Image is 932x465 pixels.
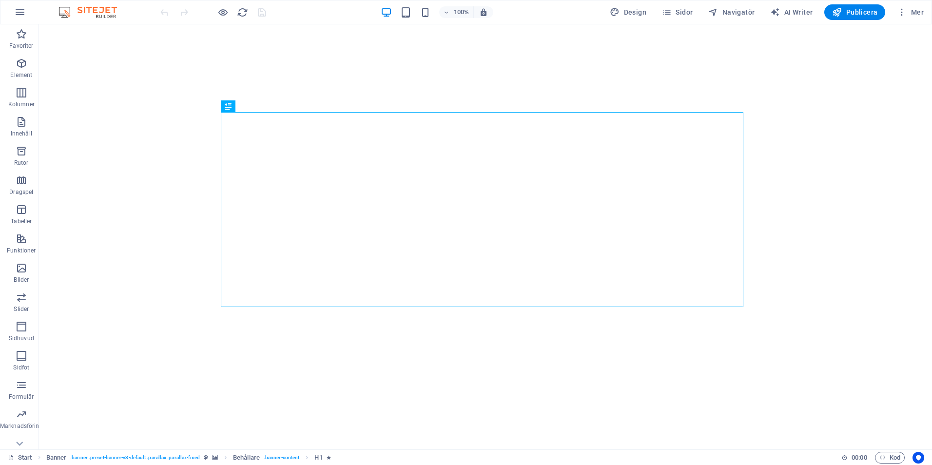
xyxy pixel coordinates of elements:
span: Navigatör [708,7,755,17]
span: Klicka för att välja. Dubbelklicka för att redigera [314,452,322,464]
i: Elementet innehåller en animation [327,455,331,460]
span: : [858,454,860,461]
button: Sidor [658,4,697,20]
span: . banner-content [264,452,299,464]
p: Formulär [9,393,34,401]
i: Det här elementet är en anpassningsbar förinställning [204,455,208,460]
span: Sidor [662,7,693,17]
span: Kod [879,452,900,464]
p: Slider [14,305,29,313]
div: Design (Ctrl+Alt+Y) [606,4,650,20]
button: Mer [893,4,928,20]
p: Sidhuvud [9,334,34,342]
p: Element [10,71,32,79]
p: Sidfot [13,364,29,371]
span: Mer [897,7,924,17]
span: AI Writer [770,7,813,17]
button: Design [606,4,650,20]
i: Det här elementet innehåller en bakgrund [212,455,218,460]
button: Publicera [824,4,885,20]
i: Justera zoomnivån automatiskt vid storleksändring för att passa vald enhet. [479,8,488,17]
span: Klicka för att välja. Dubbelklicka för att redigera [46,452,67,464]
p: Rutor [14,159,29,167]
p: Tabeller [11,217,32,225]
span: Klicka för att välja. Dubbelklicka för att redigera [233,452,260,464]
button: AI Writer [766,4,816,20]
h6: Sessionstid [841,452,867,464]
h6: 100% [454,6,469,18]
button: Navigatör [704,4,758,20]
p: Kolumner [8,100,35,108]
button: Kod [875,452,905,464]
p: Innehåll [11,130,32,137]
span: 00 00 [852,452,867,464]
button: 100% [439,6,474,18]
p: Funktioner [7,247,36,254]
i: Uppdatera sida [237,7,248,18]
p: Bilder [14,276,29,284]
p: Dragspel [9,188,33,196]
button: Usercentrics [913,452,924,464]
span: Design [610,7,646,17]
a: Klicka för att avbryta val. Dubbelklicka för att öppna sidor [8,452,32,464]
nav: breadcrumb [46,452,331,464]
span: . banner .preset-banner-v3-default .parallax .parallax-fixed [70,452,199,464]
button: Klicka här för att lämna förhandsvisningsläge och fortsätta redigera [217,6,229,18]
img: Editor Logo [56,6,129,18]
p: Favoriter [9,42,33,50]
span: Publicera [832,7,877,17]
button: reload [236,6,248,18]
